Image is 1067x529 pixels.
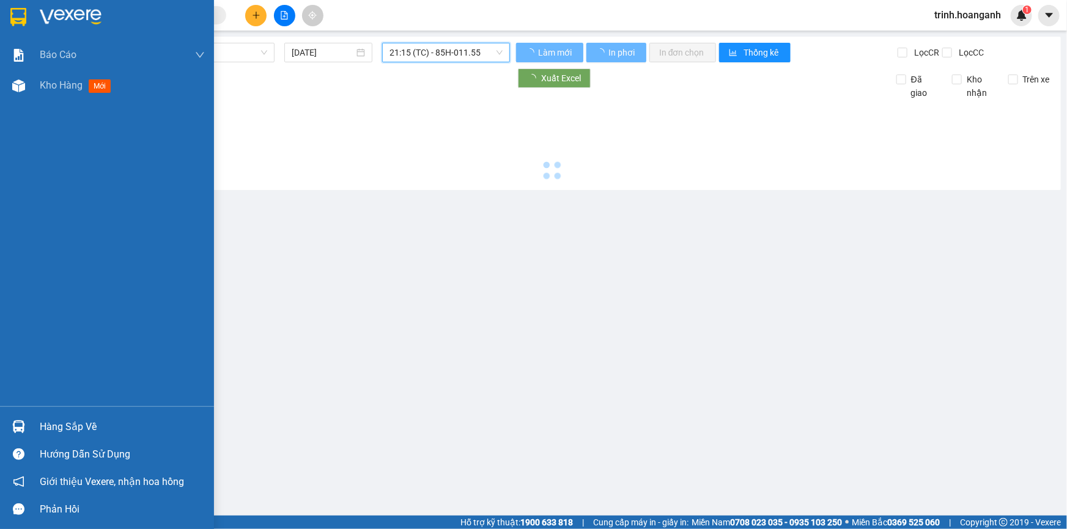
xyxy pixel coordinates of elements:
[596,48,607,57] span: loading
[582,516,584,529] span: |
[390,43,503,62] span: 21:15 (TC) - 85H-011.55
[586,43,646,62] button: In phơi
[925,7,1011,23] span: trinh.hoanganh
[1044,10,1055,21] span: caret-down
[12,49,25,62] img: solution-icon
[40,474,184,489] span: Giới thiệu Vexere, nhận hoa hồng
[292,46,354,59] input: 13/10/2025
[744,46,781,59] span: Thống kê
[541,71,581,85] span: Xuất Excel
[730,517,842,527] strong: 0708 023 035 - 0935 103 250
[528,74,541,82] span: loading
[954,46,986,59] span: Lọc CC
[280,11,289,20] span: file-add
[520,517,573,527] strong: 1900 633 818
[649,43,716,62] button: In đơn chọn
[852,516,940,529] span: Miền Bắc
[40,445,205,464] div: Hướng dẫn sử dụng
[518,68,591,88] button: Xuất Excel
[608,46,637,59] span: In phơi
[719,43,791,62] button: bar-chartThống kê
[516,43,583,62] button: Làm mới
[1038,5,1060,26] button: caret-down
[252,11,260,20] span: plus
[40,500,205,519] div: Phản hồi
[692,516,842,529] span: Miền Nam
[308,11,317,20] span: aim
[274,5,295,26] button: file-add
[962,73,999,100] span: Kho nhận
[245,5,267,26] button: plus
[89,79,111,93] span: mới
[195,50,205,60] span: down
[10,8,26,26] img: logo-vxr
[12,420,25,433] img: warehouse-icon
[1018,73,1055,86] span: Trên xe
[593,516,689,529] span: Cung cấp máy in - giấy in:
[1016,10,1027,21] img: icon-new-feature
[887,517,940,527] strong: 0369 525 060
[302,5,323,26] button: aim
[1023,5,1032,14] sup: 1
[1025,5,1029,14] span: 1
[13,476,24,487] span: notification
[538,46,574,59] span: Làm mới
[526,48,536,57] span: loading
[729,48,739,58] span: bar-chart
[949,516,951,529] span: |
[13,503,24,515] span: message
[909,46,941,59] span: Lọc CR
[845,520,849,525] span: ⚪️
[40,47,76,62] span: Báo cáo
[460,516,573,529] span: Hỗ trợ kỹ thuật:
[40,79,83,91] span: Kho hàng
[13,448,24,460] span: question-circle
[12,79,25,92] img: warehouse-icon
[906,73,943,100] span: Đã giao
[40,418,205,436] div: Hàng sắp về
[999,518,1008,527] span: copyright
